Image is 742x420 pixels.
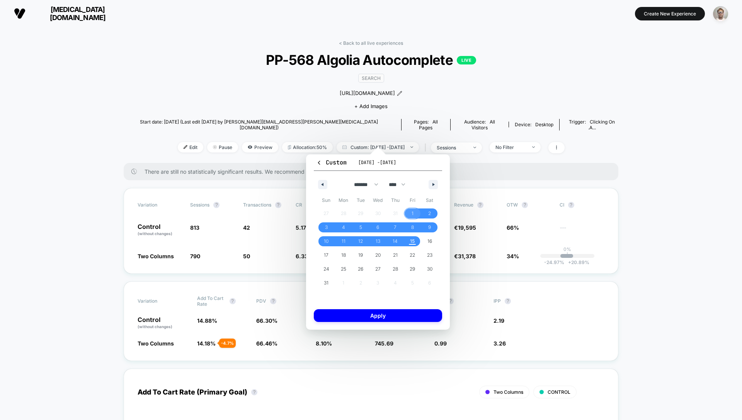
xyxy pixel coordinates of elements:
[509,122,559,127] span: Device:
[434,340,447,347] span: 0.99
[507,253,519,259] span: 34%
[369,220,387,234] button: 6
[404,262,421,276] button: 29
[342,234,345,248] span: 11
[138,317,189,330] p: Control
[352,194,369,207] span: Tue
[323,262,329,276] span: 24
[318,234,335,248] button: 10
[251,389,257,395] button: ?
[352,234,369,248] button: 12
[404,207,421,220] button: 1
[335,220,352,234] button: 4
[243,253,250,259] span: 50
[138,253,174,259] span: Two Columns
[342,145,347,149] img: calendar
[454,253,476,259] span: €
[335,234,352,248] button: 11
[548,389,570,395] span: CONTROL
[138,324,172,329] span: (without changes)
[588,119,615,130] span: Clicking on .a...
[190,253,200,259] span: 790
[393,248,398,262] span: 21
[428,220,431,234] span: 9
[256,340,277,347] span: 66.46 %
[457,56,476,64] p: LIVE
[358,262,363,276] span: 26
[494,389,523,395] span: Two Columns
[421,220,438,234] button: 9
[404,194,421,207] span: Fri
[339,40,403,46] a: < Back to all live experiences
[375,248,381,262] span: 20
[337,142,419,152] span: Custom: [DATE] - [DATE]
[296,253,313,259] span: 6.33 %
[564,259,589,265] span: 20.89 %
[12,5,126,22] button: [MEDICAL_DATA][DOMAIN_NAME]
[178,142,203,152] span: Edit
[407,119,444,130] div: Pages:
[421,194,438,207] span: Sat
[375,262,381,276] span: 27
[314,158,442,171] button: Custom[DATE] -[DATE]
[148,52,594,68] span: PP-568 Algolia Autocomplete
[428,207,431,220] span: 2
[318,248,335,262] button: 17
[324,234,328,248] span: 10
[386,220,404,234] button: 7
[352,220,369,234] button: 5
[369,248,387,262] button: 20
[507,224,519,231] span: 66%
[421,207,438,220] button: 2
[560,202,602,208] span: CI
[560,225,604,237] span: ---
[404,248,421,262] button: 22
[335,262,352,276] button: 25
[421,234,438,248] button: 16
[352,248,369,262] button: 19
[145,168,603,175] span: There are still no statistically significant results. We recommend waiting a few more days
[318,276,335,290] button: 31
[243,224,250,231] span: 42
[256,317,277,324] span: 66.30 %
[31,5,124,22] span: [MEDICAL_DATA][DOMAIN_NAME]
[532,146,535,148] img: end
[375,340,393,347] span: 745.69
[568,259,571,265] span: +
[427,262,432,276] span: 30
[197,340,216,347] span: 14.18 %
[358,234,363,248] span: 12
[421,248,438,262] button: 23
[318,262,335,276] button: 24
[411,220,414,234] span: 8
[376,220,379,234] span: 6
[412,207,414,220] span: 1
[568,202,574,208] button: ?
[473,147,476,148] img: end
[522,202,528,208] button: ?
[386,248,404,262] button: 21
[197,317,217,324] span: 14.88 %
[325,220,328,234] span: 3
[213,202,220,208] button: ?
[296,224,311,231] span: 5.17 %
[341,262,346,276] span: 25
[318,220,335,234] button: 3
[535,122,553,127] span: desktop
[359,220,362,234] span: 5
[456,119,503,130] div: Audience:
[282,142,333,152] span: Allocation: 50%
[393,234,398,248] span: 14
[230,298,236,304] button: ?
[358,159,396,166] span: [DATE] - [DATE]
[138,340,174,347] span: Two Columns
[410,248,415,262] span: 22
[494,317,504,324] span: 2.19
[505,298,511,304] button: ?
[635,7,705,20] button: Create New Experience
[376,234,380,248] span: 13
[219,339,236,348] div: - 4.7 %
[421,262,438,276] button: 30
[316,340,332,347] span: 8.10 %
[410,234,415,248] span: 15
